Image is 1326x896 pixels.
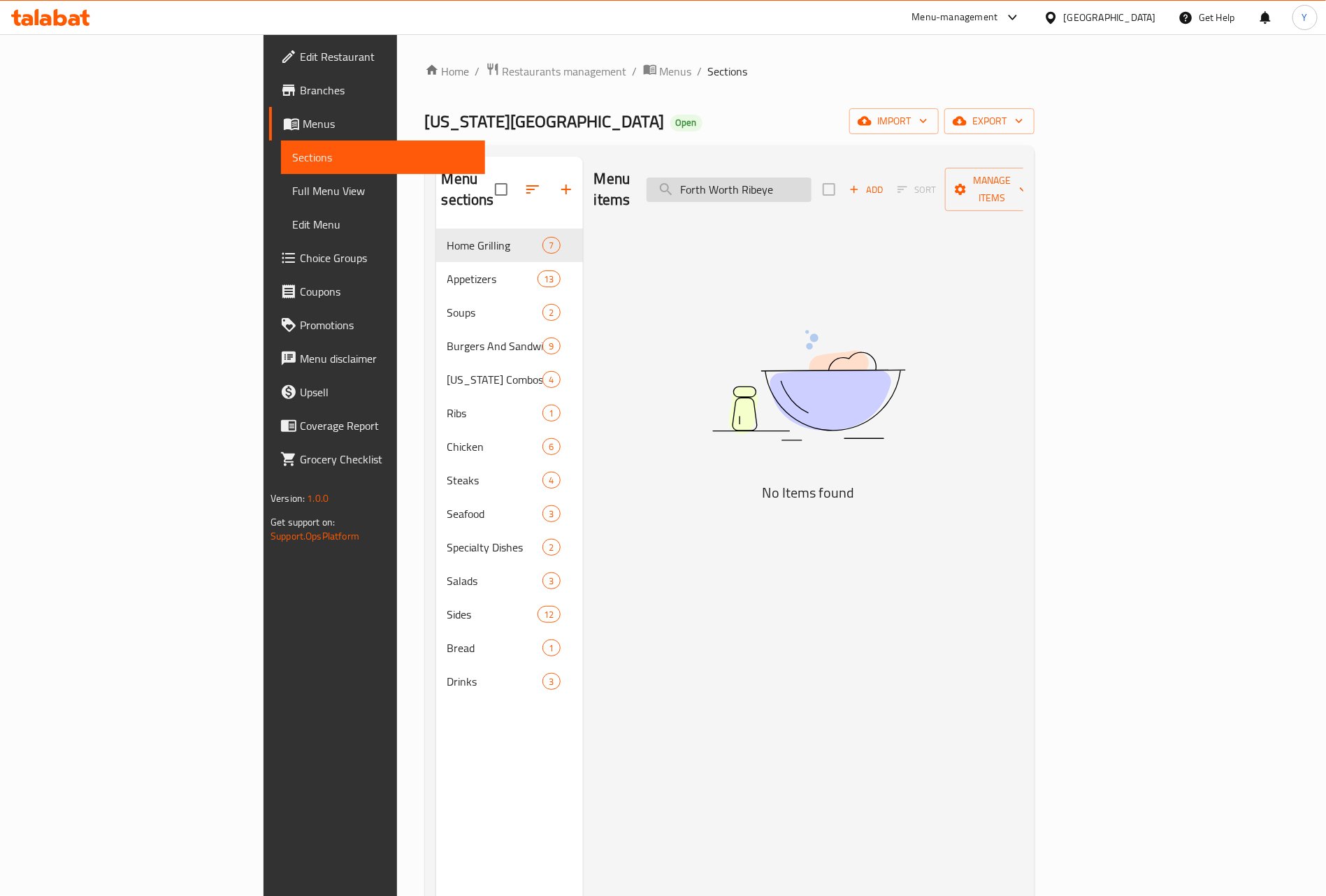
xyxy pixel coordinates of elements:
[292,216,474,233] span: Edit Menu
[849,108,939,134] button: import
[300,350,474,367] span: Menu disclaimer
[447,640,543,656] span: Bread
[543,440,559,454] span: 6
[281,140,485,174] a: Sections
[542,539,560,556] div: items
[542,572,560,589] div: items
[647,178,812,202] input: search
[436,430,583,463] div: Chicken6
[425,62,1035,80] nav: breadcrumb
[271,489,305,507] span: Version:
[542,472,560,489] div: items
[269,241,485,275] a: Choice Groups
[300,283,474,300] span: Coupons
[543,407,559,420] span: 1
[447,505,543,522] span: Seafood
[436,564,583,598] div: Salads3
[436,262,583,296] div: Appetizers13
[436,497,583,530] div: Seafood3
[447,371,543,388] span: [US_STATE] Combos
[542,304,560,321] div: items
[436,631,583,665] div: Bread1
[300,317,474,333] span: Promotions
[292,182,474,199] span: Full Menu View
[447,405,543,421] span: Ribs
[516,173,549,206] span: Sort sections
[888,179,945,201] span: Select section first
[425,106,665,137] span: [US_STATE][GEOGRAPHIC_DATA]
[1064,10,1156,25] div: [GEOGRAPHIC_DATA]
[503,63,627,80] span: Restaurants management
[542,237,560,254] div: items
[269,442,485,476] a: Grocery Checklist
[542,640,560,656] div: items
[844,179,888,201] span: Add item
[300,250,474,266] span: Choice Groups
[447,338,543,354] span: Burgers And Sandwiches
[303,115,474,132] span: Menus
[670,115,702,131] div: Open
[542,371,560,388] div: items
[269,73,485,107] a: Branches
[436,396,583,430] div: Ribs1
[538,270,560,287] div: items
[844,179,888,201] button: Add
[633,63,637,80] li: /
[436,665,583,698] div: Drinks3
[708,63,748,80] span: Sections
[269,342,485,375] a: Menu disclaimer
[300,82,474,99] span: Branches
[436,598,583,631] div: Sides12
[269,275,485,308] a: Coupons
[660,63,692,80] span: Menus
[698,63,702,80] li: /
[447,304,543,321] span: Soups
[542,405,560,421] div: items
[436,530,583,564] div: Specialty Dishes2
[549,173,583,206] button: Add section
[543,642,559,655] span: 1
[447,371,543,388] div: Texas Combos
[538,608,559,621] span: 12
[447,673,543,690] span: Drinks
[436,223,583,704] nav: Menu sections
[281,174,485,208] a: Full Menu View
[543,675,559,688] span: 3
[447,270,538,287] span: Appetizers
[300,384,474,400] span: Upsell
[447,606,538,623] span: Sides
[300,451,474,468] span: Grocery Checklist
[543,239,559,252] span: 7
[543,373,559,386] span: 4
[860,113,928,130] span: import
[447,237,543,254] span: Home Grilling
[847,182,885,198] span: Add
[594,168,630,210] h2: Menu items
[447,438,543,455] span: Chicken
[543,340,559,353] span: 9
[487,175,516,204] span: Select all sections
[543,507,559,521] span: 3
[436,463,583,497] div: Steaks4
[538,606,560,623] div: items
[269,107,485,140] a: Menus
[542,673,560,690] div: items
[269,308,485,342] a: Promotions
[436,363,583,396] div: [US_STATE] Combos4
[292,149,474,166] span: Sections
[486,62,627,80] a: Restaurants management
[543,541,559,554] span: 2
[944,108,1035,134] button: export
[447,472,543,489] span: Steaks
[542,438,560,455] div: items
[670,117,702,129] span: Open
